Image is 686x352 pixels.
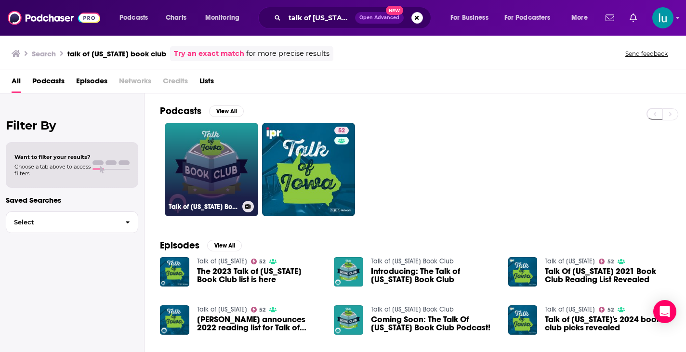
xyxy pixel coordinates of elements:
[199,73,214,93] a: Lists
[444,10,501,26] button: open menu
[652,7,673,28] img: User Profile
[285,10,355,26] input: Search podcasts, credits, & more...
[371,267,497,284] a: Introducing: The Talk of Iowa Book Club
[160,257,189,287] img: The 2023 Talk of Iowa Book Club list is here
[12,73,21,93] a: All
[571,11,588,25] span: More
[334,305,363,335] img: Coming Soon: The Talk Of Iowa Book Club Podcast!
[607,308,614,312] span: 52
[622,50,671,58] button: Send feedback
[259,260,265,264] span: 52
[209,105,244,117] button: View All
[508,305,538,335] img: Talk of Iowa's 2024 book club picks revealed
[371,315,497,332] a: Coming Soon: The Talk Of Iowa Book Club Podcast!
[76,73,107,93] a: Episodes
[32,73,65,93] a: Podcasts
[251,259,266,264] a: 52
[119,73,151,93] span: Networks
[169,203,238,211] h3: Talk of [US_STATE] Book Club
[545,267,671,284] a: Talk Of Iowa 2021 Book Club Reading List Revealed
[163,73,188,93] span: Credits
[160,239,199,251] h2: Episodes
[626,10,641,26] a: Show notifications dropdown
[159,10,192,26] a: Charts
[6,118,138,132] h2: Filter By
[359,15,399,20] span: Open Advanced
[160,105,244,117] a: PodcastsView All
[198,10,252,26] button: open menu
[174,48,244,59] a: Try an exact match
[334,127,349,134] a: 52
[197,257,247,265] a: Talk of Iowa
[355,12,404,24] button: Open AdvancedNew
[205,11,239,25] span: Monitoring
[160,239,242,251] a: EpisodesView All
[545,305,595,313] a: Talk of Iowa
[386,6,403,15] span: New
[166,11,186,25] span: Charts
[338,126,345,136] span: 52
[6,211,138,233] button: Select
[207,240,242,251] button: View All
[197,315,323,332] span: [PERSON_NAME] announces 2022 reading list for Talk of [US_STATE] Book Club
[652,7,673,28] button: Show profile menu
[545,267,671,284] span: Talk Of [US_STATE] 2021 Book Club Reading List Revealed
[545,315,671,332] a: Talk of Iowa's 2024 book club picks revealed
[599,259,614,264] a: 52
[251,307,266,313] a: 52
[8,9,100,27] img: Podchaser - Follow, Share and Rate Podcasts
[607,260,614,264] span: 52
[113,10,160,26] button: open menu
[197,315,323,332] a: Charity Nebbe announces 2022 reading list for Talk of Iowa Book Club
[602,10,618,26] a: Show notifications dropdown
[565,10,600,26] button: open menu
[371,305,454,313] a: Talk of Iowa Book Club
[14,163,91,177] span: Choose a tab above to access filters.
[371,257,454,265] a: Talk of Iowa Book Club
[197,267,323,284] a: The 2023 Talk of Iowa Book Club list is here
[545,257,595,265] a: Talk of Iowa
[6,219,118,225] span: Select
[334,257,363,287] img: Introducing: The Talk of Iowa Book Club
[67,49,166,58] h3: talk of [US_STATE] book club
[32,49,56,58] h3: Search
[165,123,258,216] a: Talk of [US_STATE] Book Club
[652,7,673,28] span: Logged in as lusodano
[160,105,201,117] h2: Podcasts
[197,267,323,284] span: The 2023 Talk of [US_STATE] Book Club list is here
[197,305,247,313] a: Talk of Iowa
[371,315,497,332] span: Coming Soon: The Talk Of [US_STATE] Book Club Podcast!
[6,196,138,205] p: Saved Searches
[545,315,671,332] span: Talk of [US_STATE]'s 2024 book club picks revealed
[504,11,551,25] span: For Podcasters
[508,257,538,287] img: Talk Of Iowa 2021 Book Club Reading List Revealed
[259,308,265,312] span: 52
[498,10,565,26] button: open menu
[371,267,497,284] span: Introducing: The Talk of [US_STATE] Book Club
[450,11,488,25] span: For Business
[160,305,189,335] img: Charity Nebbe announces 2022 reading list for Talk of Iowa Book Club
[262,123,356,216] a: 52
[14,154,91,160] span: Want to filter your results?
[246,48,330,59] span: for more precise results
[267,7,440,29] div: Search podcasts, credits, & more...
[599,307,614,313] a: 52
[653,300,676,323] div: Open Intercom Messenger
[119,11,148,25] span: Podcasts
